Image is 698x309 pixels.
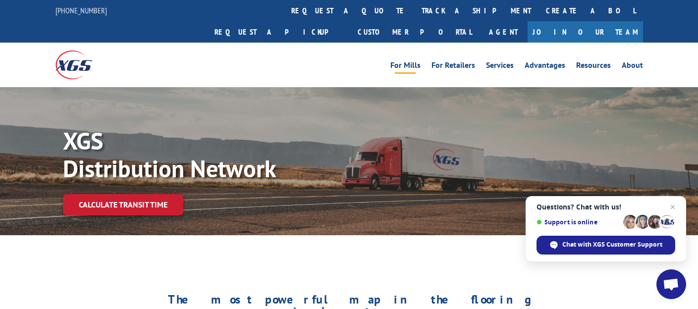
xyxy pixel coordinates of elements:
a: For Mills [390,61,421,72]
span: Support is online [537,218,620,226]
a: Resources [576,61,611,72]
a: Agent [479,21,528,43]
p: XGS Distribution Network [63,127,360,182]
a: For Retailers [431,61,475,72]
a: Join Our Team [528,21,643,43]
a: Customer Portal [350,21,479,43]
a: Calculate transit time [63,194,183,215]
a: About [622,61,643,72]
a: Advantages [525,61,565,72]
span: Chat with XGS Customer Support [562,240,662,249]
div: Chat with XGS Customer Support [537,236,675,255]
a: Services [486,61,514,72]
span: Questions? Chat with us! [537,203,675,211]
span: Close chat [667,201,679,213]
div: Open chat [656,269,686,299]
a: Request a pickup [207,21,350,43]
a: [PHONE_NUMBER] [55,5,107,15]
